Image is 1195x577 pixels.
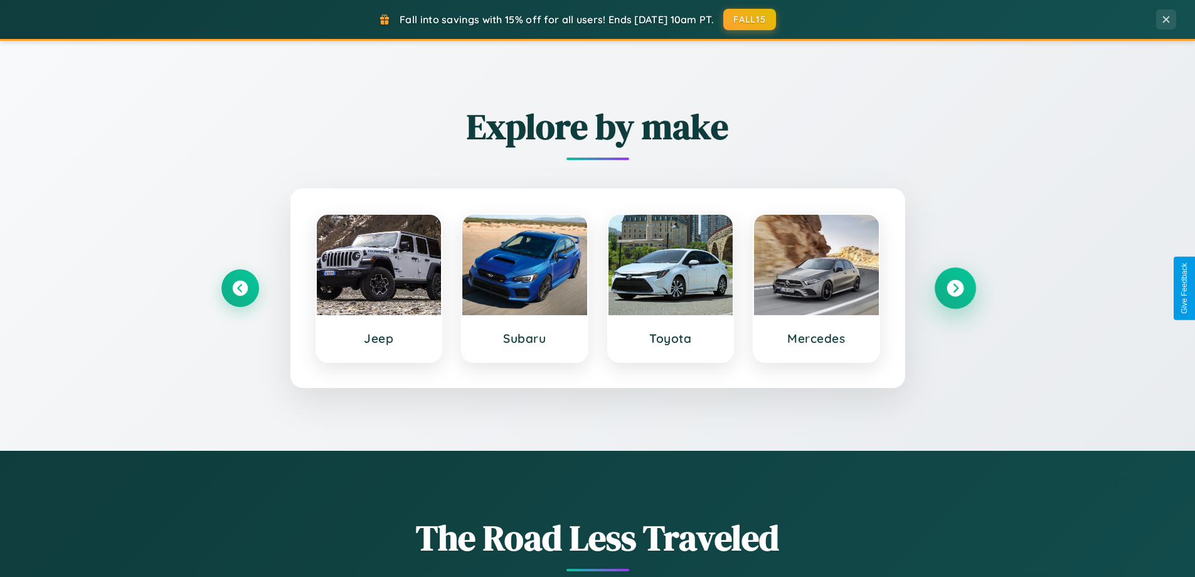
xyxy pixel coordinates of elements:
[767,331,866,346] h3: Mercedes
[329,331,429,346] h3: Jeep
[221,102,974,151] h2: Explore by make
[221,514,974,562] h1: The Road Less Traveled
[621,331,721,346] h3: Toyota
[723,9,776,30] button: FALL15
[475,331,575,346] h3: Subaru
[400,13,714,26] span: Fall into savings with 15% off for all users! Ends [DATE] 10am PT.
[1180,263,1189,314] div: Give Feedback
